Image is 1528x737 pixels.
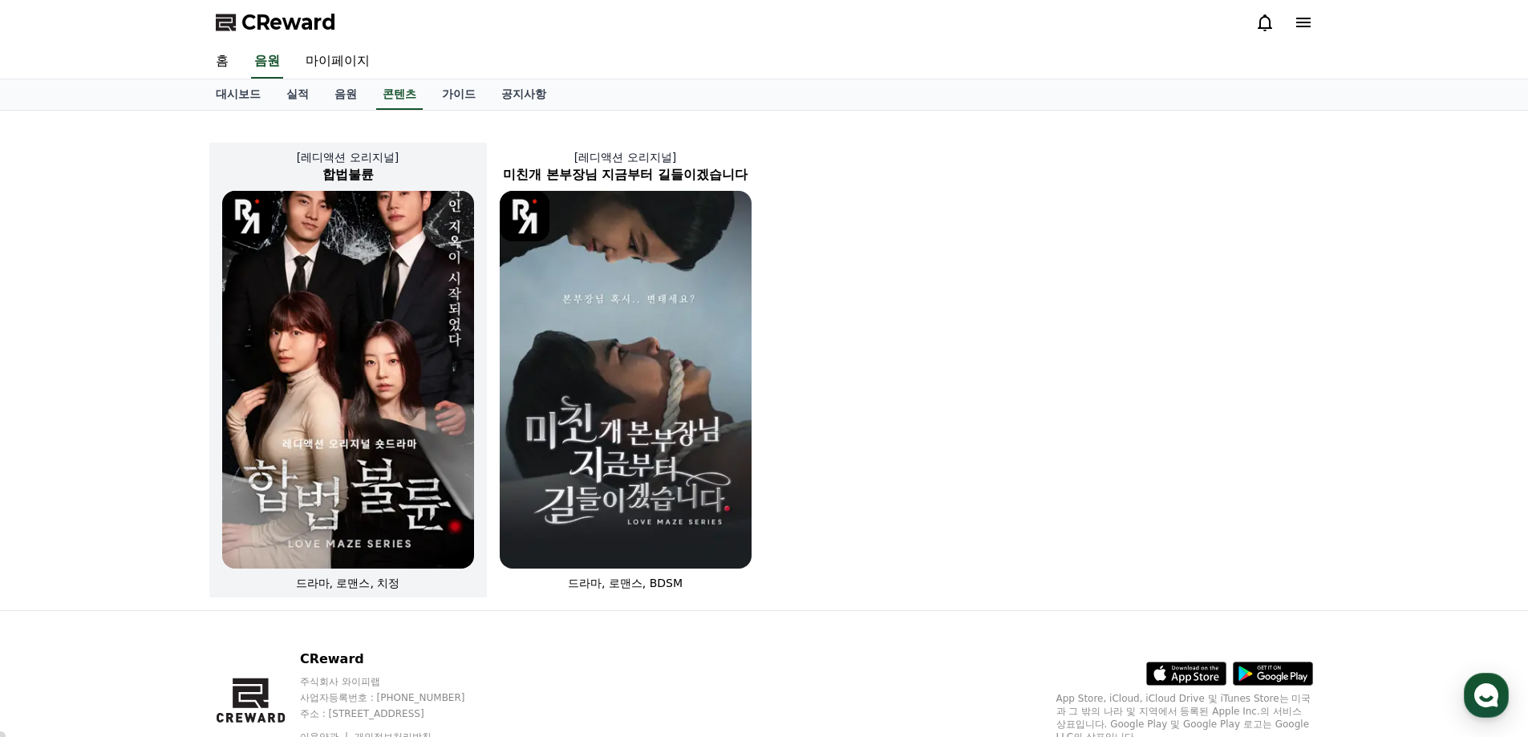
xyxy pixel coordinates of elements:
a: 음원 [322,79,370,110]
span: 설정 [248,533,267,545]
span: 대화 [147,533,166,546]
a: 마이페이지 [293,45,383,79]
a: 대화 [106,508,207,549]
p: 사업자등록번호 : [PHONE_NUMBER] [300,691,496,704]
p: CReward [300,650,496,669]
a: CReward [216,10,336,35]
img: [object Object] Logo [222,191,273,241]
a: 대시보드 [203,79,274,110]
img: 합법불륜 [222,191,474,569]
img: 미친개 본부장님 지금부터 길들이겠습니다 [500,191,752,569]
a: 가이드 [429,79,488,110]
h2: 미친개 본부장님 지금부터 길들이겠습니다 [487,165,764,184]
h2: 합법불륜 [209,165,487,184]
a: 홈 [5,508,106,549]
a: 설정 [207,508,308,549]
p: 주식회사 와이피랩 [300,675,496,688]
span: 홈 [51,533,60,545]
a: [레디액션 오리지널] 미친개 본부장님 지금부터 길들이겠습니다 미친개 본부장님 지금부터 길들이겠습니다 [object Object] Logo 드라마, 로맨스, BDSM [487,136,764,604]
p: [레디액션 오리지널] [209,149,487,165]
a: 콘텐츠 [376,79,423,110]
span: 드라마, 로맨스, 치정 [296,577,400,589]
a: 실적 [274,79,322,110]
p: 주소 : [STREET_ADDRESS] [300,707,496,720]
p: [레디액션 오리지널] [487,149,764,165]
span: 드라마, 로맨스, BDSM [568,577,683,589]
span: CReward [241,10,336,35]
img: [object Object] Logo [500,191,550,241]
a: 홈 [203,45,241,79]
a: 공지사항 [488,79,559,110]
a: [레디액션 오리지널] 합법불륜 합법불륜 [object Object] Logo 드라마, 로맨스, 치정 [209,136,487,604]
a: 음원 [251,45,283,79]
